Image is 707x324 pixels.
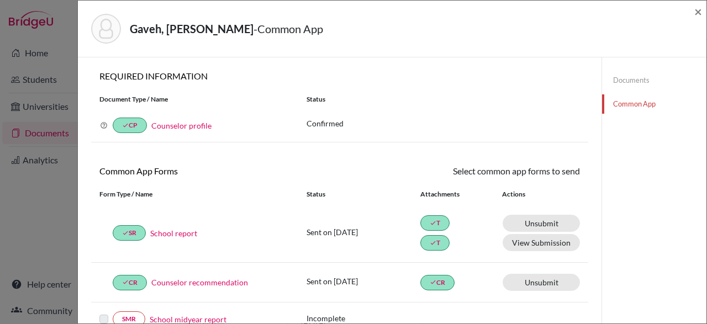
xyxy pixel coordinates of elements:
p: Sent on [DATE] [307,275,420,287]
a: School report [150,227,197,239]
a: doneT [420,215,450,231]
i: done [430,240,436,246]
button: Close [694,5,702,18]
i: done [430,220,436,226]
a: Unsubmit [503,215,580,232]
div: Document Type / Name [91,94,298,104]
a: Counselor recommendation [151,277,248,288]
div: Form Type / Name [91,189,298,199]
a: Documents [602,71,706,90]
div: Status [307,189,420,199]
p: Confirmed [307,118,580,129]
a: doneCP [113,118,147,133]
strong: Gaveh, [PERSON_NAME] [130,22,254,35]
i: done [122,230,129,236]
a: doneCR [113,275,147,290]
i: done [430,279,436,285]
div: Status [298,94,588,104]
span: - Common App [254,22,323,35]
div: Select common app forms to send [340,164,588,178]
span: × [694,3,702,19]
div: Attachments [420,189,489,199]
p: Sent on [DATE] [307,226,420,238]
a: Counselor profile [151,121,212,130]
h6: REQUIRED INFORMATION [91,71,588,81]
p: Incomplete [307,312,420,324]
a: doneT [420,235,450,251]
i: done [122,279,129,285]
a: doneCR [420,275,455,290]
a: doneSR [113,225,146,241]
a: Unsubmit [503,274,580,291]
h6: Common App Forms [91,166,340,176]
i: done [122,122,129,129]
div: Actions [489,189,557,199]
button: View Submission [503,234,580,251]
a: Common App [602,94,706,114]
